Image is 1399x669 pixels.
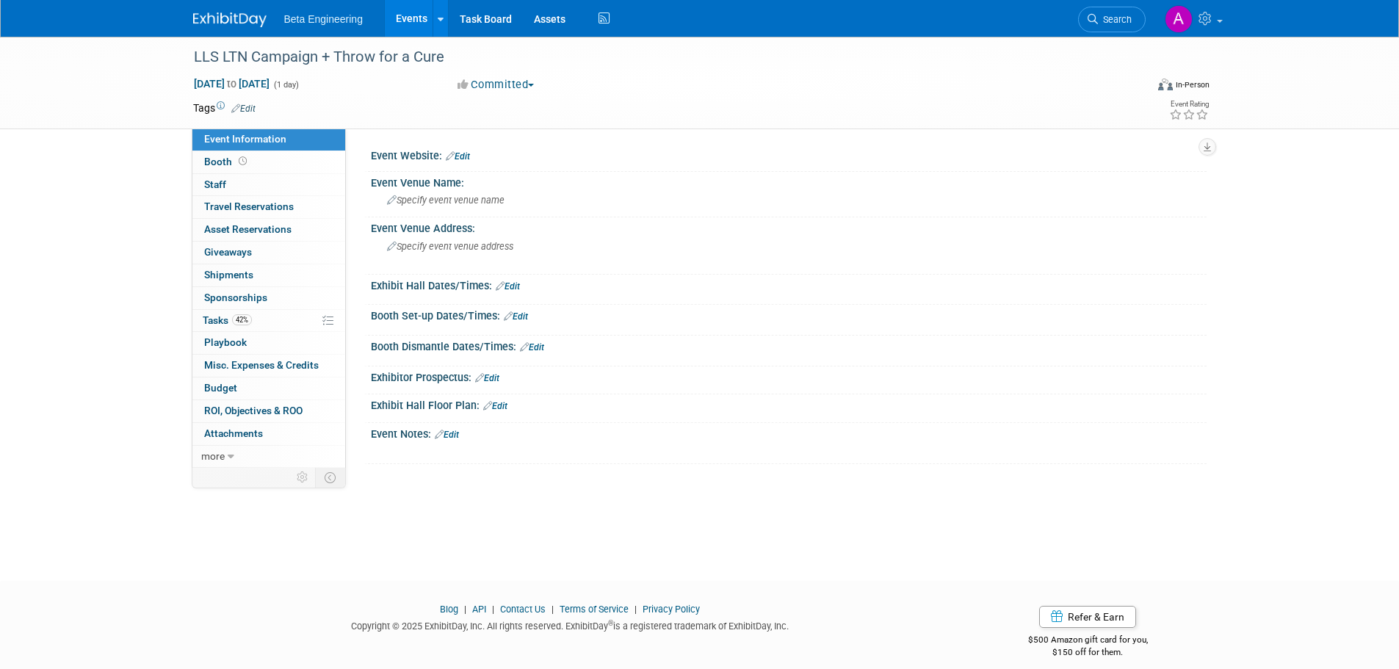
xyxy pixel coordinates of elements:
span: | [631,604,640,615]
a: Refer & Earn [1039,606,1136,628]
a: Blog [440,604,458,615]
a: Misc. Expenses & Credits [192,355,345,377]
a: Shipments [192,264,345,286]
span: Misc. Expenses & Credits [204,359,319,371]
a: Terms of Service [560,604,629,615]
a: Privacy Policy [643,604,700,615]
span: Sponsorships [204,292,267,303]
a: Edit [504,311,528,322]
a: Giveaways [192,242,345,264]
div: Event Notes: [371,423,1207,442]
td: Toggle Event Tabs [315,468,345,487]
span: Travel Reservations [204,200,294,212]
a: Edit [496,281,520,292]
a: Search [1078,7,1146,32]
a: Booth [192,151,345,173]
div: Event Venue Name: [371,172,1207,190]
a: Edit [446,151,470,162]
a: Staff [192,174,345,196]
span: Giveaways [204,246,252,258]
a: Attachments [192,423,345,445]
div: LLS LTN Campaign + Throw for a Cure [189,44,1124,70]
span: (1 day) [272,80,299,90]
span: Event Information [204,133,286,145]
span: Playbook [204,336,247,348]
a: Sponsorships [192,287,345,309]
span: ROI, Objectives & ROO [204,405,303,416]
span: | [488,604,498,615]
div: Exhibitor Prospectus: [371,366,1207,386]
span: Specify event venue name [387,195,505,206]
a: Edit [231,104,256,114]
a: API [472,604,486,615]
span: Tasks [203,314,252,326]
span: | [548,604,557,615]
span: Shipments [204,269,253,281]
div: $500 Amazon gift card for you, [969,624,1207,658]
span: Specify event venue address [387,241,513,252]
span: | [460,604,470,615]
div: Booth Dismantle Dates/Times: [371,336,1207,355]
span: Attachments [204,427,263,439]
span: [DATE] [DATE] [193,77,270,90]
div: In-Person [1175,79,1210,90]
div: Event Format [1059,76,1210,98]
a: Edit [475,373,499,383]
a: Event Information [192,129,345,151]
a: ROI, Objectives & ROO [192,400,345,422]
td: Tags [193,101,256,115]
span: Booth [204,156,250,167]
a: Budget [192,377,345,399]
span: 42% [232,314,252,325]
button: Committed [452,77,540,93]
div: Event Venue Address: [371,217,1207,236]
span: more [201,450,225,462]
span: Budget [204,382,237,394]
div: Event Rating [1169,101,1209,108]
sup: ® [608,619,613,627]
div: Booth Set-up Dates/Times: [371,305,1207,324]
div: $150 off for them. [969,646,1207,659]
div: Copyright © 2025 ExhibitDay, Inc. All rights reserved. ExhibitDay is a registered trademark of Ex... [193,616,948,633]
span: Asset Reservations [204,223,292,235]
div: Exhibit Hall Floor Plan: [371,394,1207,413]
a: Playbook [192,332,345,354]
a: Tasks42% [192,310,345,332]
a: Travel Reservations [192,196,345,218]
div: Exhibit Hall Dates/Times: [371,275,1207,294]
a: Contact Us [500,604,546,615]
a: Asset Reservations [192,219,345,241]
img: Anne Mertens [1165,5,1193,33]
td: Personalize Event Tab Strip [290,468,316,487]
span: Booth not reserved yet [236,156,250,167]
span: Search [1098,14,1132,25]
div: Event Website: [371,145,1207,164]
span: Staff [204,178,226,190]
a: Edit [483,401,507,411]
a: Edit [520,342,544,352]
img: Format-Inperson.png [1158,79,1173,90]
a: Edit [435,430,459,440]
span: Beta Engineering [284,13,363,25]
a: more [192,446,345,468]
span: to [225,78,239,90]
img: ExhibitDay [193,12,267,27]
